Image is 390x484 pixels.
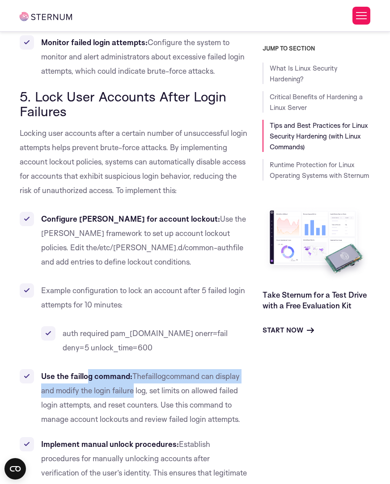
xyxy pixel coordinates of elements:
span: auth required pam_[DOMAIN_NAME] onerr=fail deny=5 unlock_time=600 [63,328,228,352]
span: The [132,371,145,381]
h3: JUMP TO SECTION [263,45,371,52]
span: /etc/[PERSON_NAME].d/common-auth [97,243,233,252]
span: Use the [PERSON_NAME] framework to set up account lockout policies. Edit the [41,214,246,252]
span: file and add entries to define lockout conditions. [41,243,243,266]
b: Use the faillog command: [41,371,132,381]
img: sternum iot [20,12,72,21]
b: Configure [PERSON_NAME] for account lockout: [41,214,220,223]
button: Open CMP widget [4,458,26,480]
button: Toggle Menu [352,7,370,25]
a: Tips and Best Practices for Linux Security Hardening (with Linux Commands) [270,121,368,151]
span: faillog [145,371,166,381]
a: Critical Benefits of Hardening a Linux Server [270,93,363,112]
span: Locking user accounts after a certain number of unsuccessful login attempts helps prevent brute-f... [20,128,247,195]
a: What Is Linux Security Hardening? [270,64,337,83]
span: 5. Lock User Accounts After Login Failures [20,88,226,120]
a: Runtime Protection for Linux Operating Systems with Sternum [270,160,369,180]
img: Take Sternum for a Test Drive with a Free Evaluation Kit [263,206,371,282]
b: Implement manual unlock procedures: [41,439,179,449]
span: command can display and modify the login failure log, set limits on allowed failed login attempts... [41,371,240,424]
span: Configure the system to monitor and alert administrators about excessive failed login attempts, w... [41,38,245,76]
a: Take Sternum for a Test Drive with a Free Evaluation Kit [263,290,367,310]
a: Start Now [263,325,314,336]
b: Monitor failed login attempts: [41,38,148,47]
span: Example configuration to lock an account after 5 failed login attempts for 10 minutes: [41,286,245,309]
